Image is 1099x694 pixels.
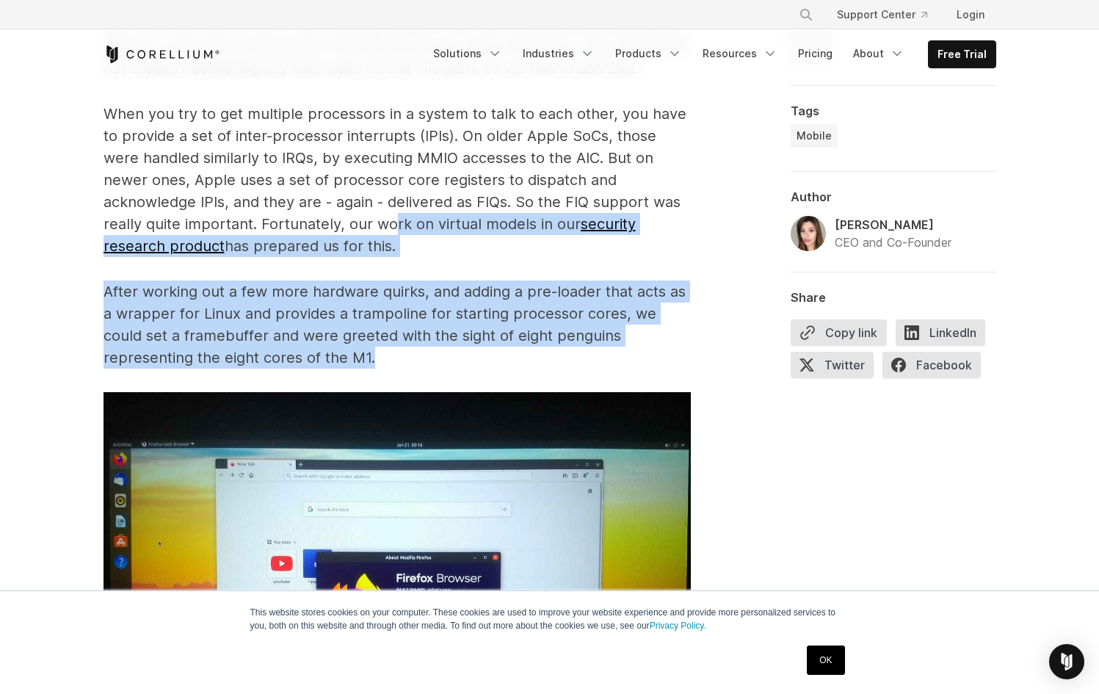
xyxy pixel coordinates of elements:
p: This website stores cookies on your computer. These cookies are used to improve your website expe... [250,606,849,632]
div: Author [791,189,996,204]
a: Industries [514,40,603,67]
span: Twitter [791,352,874,378]
a: Login [945,1,996,28]
a: Pricing [789,40,841,67]
a: OK [807,646,844,675]
a: Facebook [882,352,990,384]
a: About [844,40,913,67]
div: [PERSON_NAME] [835,216,951,234]
span: LinkedIn [896,319,985,346]
span: Facebook [882,352,981,378]
img: Amanda Gorton [791,216,826,251]
p: When you try to get multiple processors in a system to talk to each other, you have to provide a ... [104,103,691,257]
div: Open Intercom Messenger [1049,644,1084,679]
a: Support Center [825,1,939,28]
button: Search [793,1,819,28]
a: LinkedIn [896,319,994,352]
div: Navigation Menu [781,1,996,28]
a: Mobile [791,124,838,148]
a: Products [606,40,691,67]
span: Mobile [797,129,832,143]
button: Copy link [791,319,887,346]
a: Twitter [791,352,882,384]
a: Resources [694,40,786,67]
div: Share [791,290,996,305]
div: CEO and Co-Founder [835,234,951,251]
div: Tags [791,104,996,118]
p: After working out a few more hardware quirks, and adding a pre-loader that acts as a wrapper for ... [104,281,691,369]
a: Free Trial [929,41,995,68]
a: Solutions [424,40,511,67]
a: Privacy Policy. [650,621,706,631]
a: Corellium Home [104,46,220,63]
div: Navigation Menu [424,40,996,68]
